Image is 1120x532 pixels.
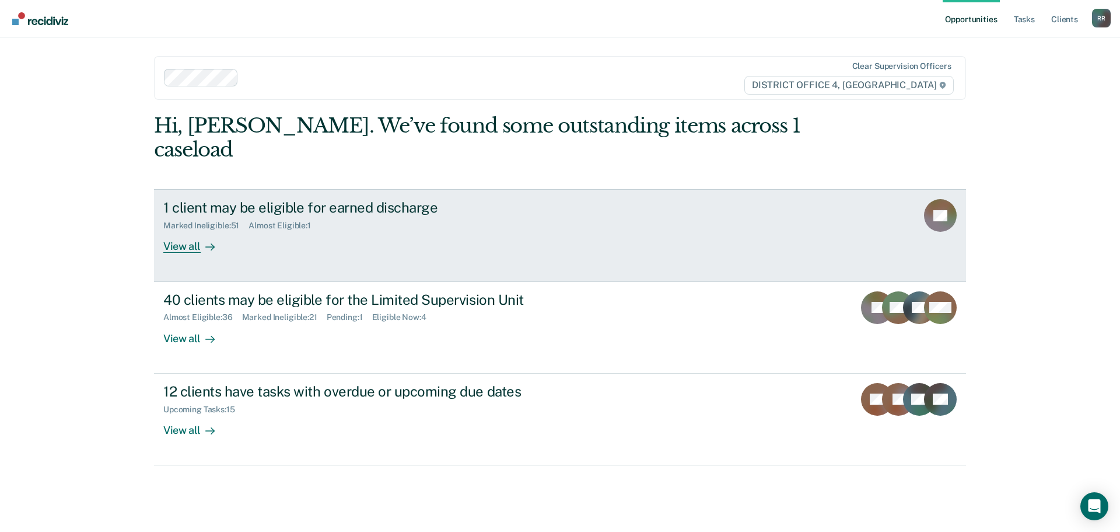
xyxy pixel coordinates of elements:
div: Eligible Now : 4 [372,312,436,322]
img: Recidiviz [12,12,68,25]
div: 12 clients have tasks with overdue or upcoming due dates [163,383,573,400]
div: Almost Eligible : 36 [163,312,242,322]
button: Profile dropdown button [1092,9,1111,27]
a: 40 clients may be eligible for the Limited Supervision UnitAlmost Eligible:36Marked Ineligible:21... [154,282,966,374]
div: R R [1092,9,1111,27]
div: 1 client may be eligible for earned discharge [163,199,573,216]
span: DISTRICT OFFICE 4, [GEOGRAPHIC_DATA] [744,76,954,95]
div: 40 clients may be eligible for the Limited Supervision Unit [163,291,573,308]
div: Open Intercom Messenger [1080,492,1108,520]
div: Marked Ineligible : 21 [242,312,327,322]
div: View all [163,231,229,253]
a: 1 client may be eligible for earned dischargeMarked Ineligible:51Almost Eligible:1View all [154,189,966,281]
div: View all [163,414,229,437]
div: Upcoming Tasks : 15 [163,405,244,415]
div: Almost Eligible : 1 [249,221,320,231]
div: Clear supervision officers [852,61,951,71]
a: 12 clients have tasks with overdue or upcoming due datesUpcoming Tasks:15View all [154,374,966,465]
div: Pending : 1 [327,312,372,322]
div: Hi, [PERSON_NAME]. We’ve found some outstanding items across 1 caseload [154,114,804,162]
div: View all [163,322,229,345]
div: Marked Ineligible : 51 [163,221,249,231]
